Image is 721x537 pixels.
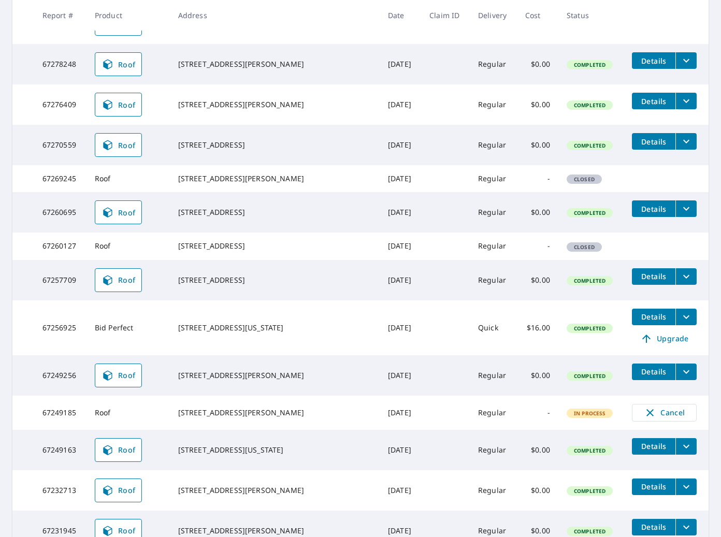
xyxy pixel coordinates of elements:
[517,396,558,430] td: -
[178,99,371,110] div: [STREET_ADDRESS][PERSON_NAME]
[380,260,421,300] td: [DATE]
[632,133,675,150] button: detailsBtn-67270559
[675,438,697,455] button: filesDropdownBtn-67249163
[380,300,421,355] td: [DATE]
[95,93,142,117] a: Roof
[95,133,142,157] a: Roof
[638,441,669,451] span: Details
[102,206,136,219] span: Roof
[638,482,669,491] span: Details
[470,165,517,192] td: Regular
[102,139,136,151] span: Roof
[638,56,669,66] span: Details
[34,260,86,300] td: 67257709
[632,438,675,455] button: detailsBtn-67249163
[632,268,675,285] button: detailsBtn-67257709
[102,274,136,286] span: Roof
[632,52,675,69] button: detailsBtn-67278248
[517,44,558,84] td: $0.00
[102,484,136,497] span: Roof
[568,209,612,216] span: Completed
[638,271,669,281] span: Details
[95,438,142,462] a: Roof
[632,309,675,325] button: detailsBtn-67256925
[380,192,421,233] td: [DATE]
[470,300,517,355] td: Quick
[632,519,675,535] button: detailsBtn-67231945
[675,52,697,69] button: filesDropdownBtn-67278248
[568,142,612,149] span: Completed
[86,165,170,192] td: Roof
[568,528,612,535] span: Completed
[178,445,371,455] div: [STREET_ADDRESS][US_STATE]
[470,192,517,233] td: Regular
[568,61,612,68] span: Completed
[178,485,371,496] div: [STREET_ADDRESS][PERSON_NAME]
[632,478,675,495] button: detailsBtn-67232713
[178,526,371,536] div: [STREET_ADDRESS][PERSON_NAME]
[95,364,142,387] a: Roof
[568,447,612,454] span: Completed
[380,396,421,430] td: [DATE]
[568,325,612,332] span: Completed
[380,165,421,192] td: [DATE]
[178,59,371,69] div: [STREET_ADDRESS][PERSON_NAME]
[517,355,558,396] td: $0.00
[517,125,558,165] td: $0.00
[34,470,86,511] td: 67232713
[675,309,697,325] button: filesDropdownBtn-67256925
[178,408,371,418] div: [STREET_ADDRESS][PERSON_NAME]
[34,233,86,259] td: 67260127
[178,241,371,251] div: [STREET_ADDRESS]
[34,300,86,355] td: 67256925
[178,370,371,381] div: [STREET_ADDRESS][PERSON_NAME]
[638,367,669,376] span: Details
[34,396,86,430] td: 67249185
[95,478,142,502] a: Roof
[470,260,517,300] td: Regular
[638,332,690,345] span: Upgrade
[568,243,601,251] span: Closed
[675,364,697,380] button: filesDropdownBtn-67249256
[102,369,136,382] span: Roof
[632,404,697,422] button: Cancel
[380,355,421,396] td: [DATE]
[675,519,697,535] button: filesDropdownBtn-67231945
[380,125,421,165] td: [DATE]
[34,165,86,192] td: 67269245
[34,192,86,233] td: 67260695
[517,260,558,300] td: $0.00
[632,93,675,109] button: detailsBtn-67276409
[102,444,136,456] span: Roof
[517,84,558,125] td: $0.00
[178,323,371,333] div: [STREET_ADDRESS][US_STATE]
[638,137,669,147] span: Details
[568,277,612,284] span: Completed
[517,470,558,511] td: $0.00
[470,470,517,511] td: Regular
[95,268,142,292] a: Roof
[470,125,517,165] td: Regular
[34,125,86,165] td: 67270559
[568,487,612,495] span: Completed
[95,52,142,76] a: Roof
[568,410,612,417] span: In Process
[102,58,136,70] span: Roof
[517,165,558,192] td: -
[380,470,421,511] td: [DATE]
[517,300,558,355] td: $16.00
[380,44,421,84] td: [DATE]
[95,200,142,224] a: Roof
[178,173,371,184] div: [STREET_ADDRESS][PERSON_NAME]
[675,200,697,217] button: filesDropdownBtn-67260695
[34,84,86,125] td: 67276409
[517,430,558,470] td: $0.00
[568,176,601,183] span: Closed
[380,430,421,470] td: [DATE]
[86,300,170,355] td: Bid Perfect
[34,44,86,84] td: 67278248
[675,268,697,285] button: filesDropdownBtn-67257709
[638,96,669,106] span: Details
[517,233,558,259] td: -
[380,84,421,125] td: [DATE]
